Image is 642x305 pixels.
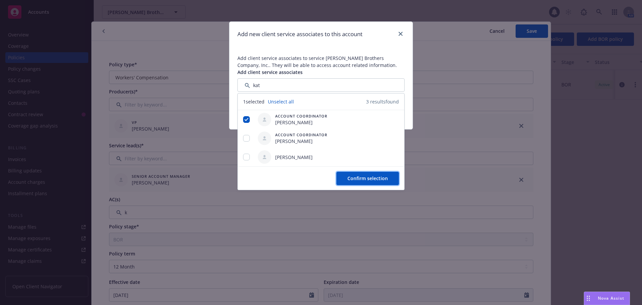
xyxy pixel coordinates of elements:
[275,119,327,126] span: [PERSON_NAME]
[275,154,313,161] span: [PERSON_NAME]
[584,292,593,305] div: Drag to move
[268,98,294,105] a: Unselect all
[366,98,399,105] span: 3 results found
[275,138,327,145] span: [PERSON_NAME]
[584,292,630,305] button: Nova Assist
[275,132,327,138] span: Account Coordinator
[237,55,397,68] span: Add client service associates to service [PERSON_NAME] Brothers Company, Inc.. They will be able ...
[598,295,624,301] span: Nova Assist
[347,175,388,181] span: Confirm selection
[237,69,303,75] span: Add client service associates
[237,78,405,92] input: Filter by keyword...
[275,113,327,119] span: Account Coordinator
[243,98,264,105] span: 1 selected
[336,172,399,185] button: Confirm selection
